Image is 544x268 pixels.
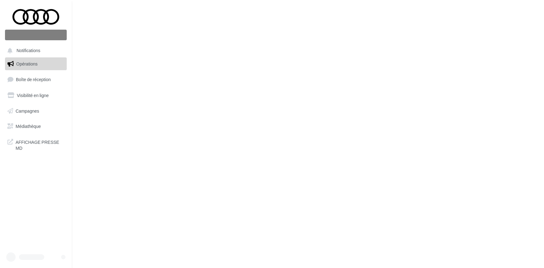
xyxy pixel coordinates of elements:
a: AFFICHAGE PRESSE MD [4,135,68,154]
a: Campagnes [4,105,68,118]
span: Campagnes [16,108,39,113]
span: Médiathèque [16,124,41,129]
span: Opérations [16,61,37,66]
a: Opérations [4,57,68,71]
span: Boîte de réception [16,77,51,82]
span: Visibilité en ligne [17,93,49,98]
a: Visibilité en ligne [4,89,68,102]
span: Notifications [17,48,40,53]
div: Nouvelle campagne [5,30,67,40]
span: AFFICHAGE PRESSE MD [16,138,64,151]
a: Boîte de réception [4,73,68,86]
a: Médiathèque [4,120,68,133]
